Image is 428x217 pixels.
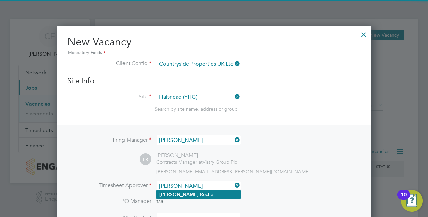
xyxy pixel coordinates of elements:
[67,35,361,57] h2: New Vacancy
[156,168,310,175] span: [PERSON_NAME][EMAIL_ADDRESS][PERSON_NAME][DOMAIN_NAME]
[155,106,238,112] span: Search by site name, address or group
[140,154,151,165] span: LR
[401,195,407,204] div: 10
[155,198,163,205] span: n/a
[67,182,151,189] label: Timesheet Approver
[200,192,203,197] b: R
[156,159,237,165] div: Vistry Group Plc
[67,76,361,86] h3: Site Info
[67,93,151,100] label: Site
[157,190,240,199] li: oche
[67,49,361,57] div: Mandatory Fields
[67,136,151,144] label: Hiring Manager
[157,59,240,69] input: Search for...
[67,60,151,67] label: Client Config
[157,92,240,102] input: Search for...
[156,152,237,159] div: [PERSON_NAME]
[401,190,423,212] button: Open Resource Center, 10 new notifications
[156,159,203,165] span: Contracts Manager at
[159,192,199,197] b: [PERSON_NAME]
[67,198,151,205] label: PO Manager
[157,181,240,191] input: Search for...
[157,135,240,145] input: Search for...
